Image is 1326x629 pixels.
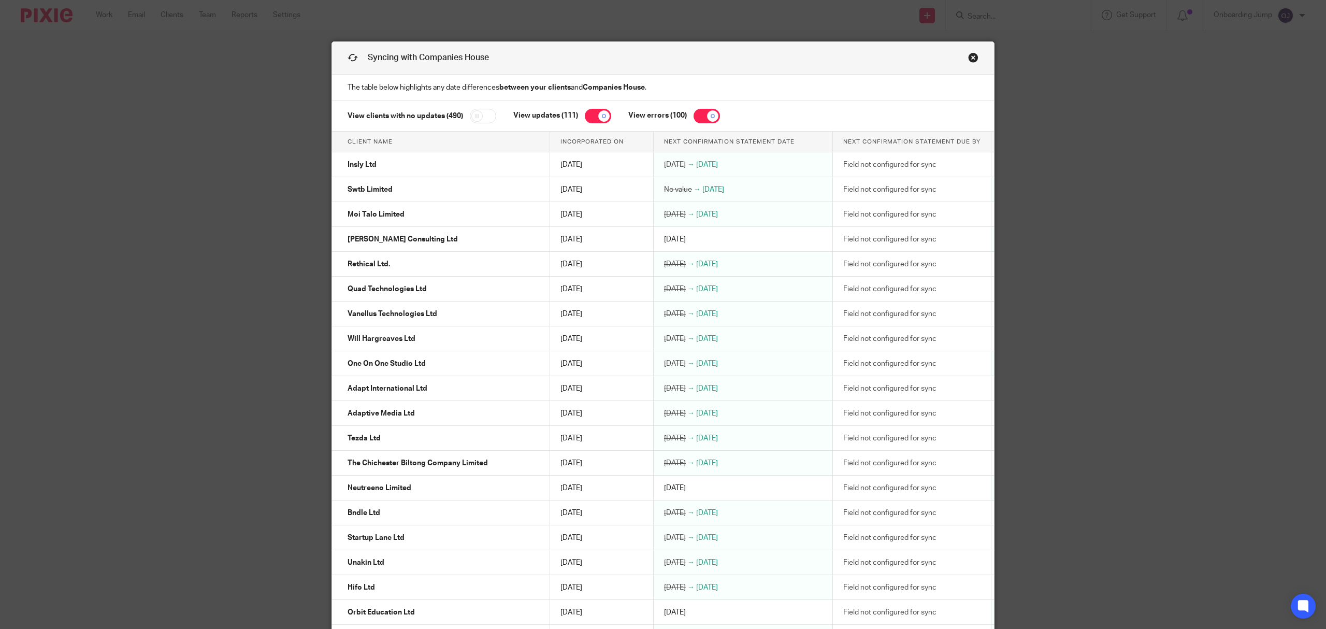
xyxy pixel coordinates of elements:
span: [DATE] [664,236,686,243]
label: View updates (111) [498,112,578,119]
td: [PERSON_NAME] Consulting Ltd [332,227,550,252]
span: [DATE] [560,310,582,318]
div: Field not configured for sync [843,334,981,344]
td: Bndle Ltd [332,501,550,525]
div: Field not configured for sync [843,557,981,568]
td: Startup Lane Ltd [332,525,550,550]
span: [DATE] [560,360,582,367]
strong: Companies House [583,84,645,91]
span: → [687,385,695,392]
div: Field not configured for sync [843,508,981,518]
div: Field not configured for sync [843,209,981,220]
span: [DATE] [560,534,582,541]
span: → [687,360,695,367]
td: Adapt International Ltd [332,376,550,401]
span: [DATE] [560,559,582,566]
span: [DATE] [696,335,718,342]
td: Vanellus Technologies Ltd [332,302,550,326]
td: Adaptive Media Ltd [332,401,550,426]
th: Next confirmation statement date [654,132,833,152]
div: Field not configured for sync [843,309,981,319]
span: [DATE] [696,534,718,541]
span: [DATE] [664,335,686,342]
span: [DATE] [664,385,686,392]
span: [DATE] [696,410,718,417]
span: [DATE] [664,435,686,442]
span: [DATE] [560,410,582,417]
span: [DATE] [696,460,718,467]
span: → [687,584,695,591]
span: Syncing with Companies House [368,53,489,62]
span: [DATE] [664,460,686,467]
p: The table below highlights any date differences and . [332,75,994,101]
th: Next accounts made up to [991,132,1170,152]
strong: between your clients [499,84,571,91]
div: Field not configured for sync [843,184,981,195]
span: [DATE] [560,161,582,168]
span: [DATE] [696,385,718,392]
span: [DATE] [696,360,718,367]
span: No value [664,186,692,193]
th: Next confirmation statement due by [832,132,991,152]
div: Field not configured for sync [843,483,981,493]
span: [DATE] [696,161,718,168]
span: [DATE] [696,261,718,268]
span: [DATE] [664,609,686,616]
div: Field not configured for sync [843,607,981,618]
span: [DATE] [560,435,582,442]
span: [DATE] [560,609,582,616]
span: [DATE] [696,559,718,566]
span: → [687,261,695,268]
td: Insly Ltd [332,152,550,177]
td: Rethical Ltd. [332,252,550,277]
div: Field not configured for sync [843,582,981,593]
span: [DATE] [696,584,718,591]
td: Will Hargreaves Ltd [332,326,550,351]
td: Orbit Education Ltd [332,600,550,625]
div: Field not configured for sync [843,383,981,394]
th: Client name [332,132,550,152]
span: [DATE] [664,285,686,293]
div: Field not configured for sync [843,408,981,419]
span: [DATE] [664,410,686,417]
td: Unakin Ltd [332,550,550,575]
span: [DATE] [664,584,686,591]
span: [DATE] [696,435,718,442]
span: [DATE] [560,335,582,342]
span: → [694,186,701,193]
span: → [687,460,695,467]
span: [DATE] [702,186,724,193]
td: Tezda Ltd [332,426,550,451]
span: [DATE] [664,161,686,168]
span: → [687,410,695,417]
td: Quad Technologies Ltd [332,277,550,302]
a: Close this dialog window [968,52,978,66]
label: View errors (100) [613,112,687,119]
div: Field not configured for sync [843,259,981,269]
span: [DATE] [664,559,686,566]
td: Moi Talo Limited [332,202,550,227]
div: Field not configured for sync [843,433,981,444]
td: Neutreeno Limited [332,476,550,501]
span: [DATE] [560,484,582,492]
span: [DATE] [560,186,582,193]
span: [DATE] [664,261,686,268]
span: [DATE] [664,509,686,517]
td: One On One Studio Ltd [332,351,550,376]
td: The Chichester Biltong Company Limited [332,451,550,476]
span: → [687,161,695,168]
span: [DATE] [696,509,718,517]
span: [DATE] [664,534,686,541]
span: [DATE] [696,310,718,318]
span: → [687,335,695,342]
td: Swtb Limited [332,177,550,202]
div: Field not configured for sync [843,458,981,468]
th: Incorporated on [550,132,654,152]
div: Field not configured for sync [843,160,981,170]
span: [DATE] [696,285,718,293]
span: [DATE] [560,285,582,293]
span: → [687,509,695,517]
span: [DATE] [560,385,582,392]
div: Field not configured for sync [843,284,981,294]
div: Field not configured for sync [843,234,981,245]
